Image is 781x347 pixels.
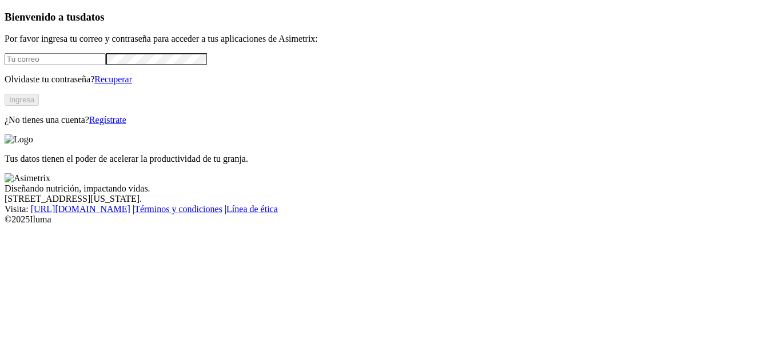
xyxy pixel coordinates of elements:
p: Olvidaste tu contraseña? [5,74,776,85]
div: [STREET_ADDRESS][US_STATE]. [5,194,776,204]
div: Diseñando nutrición, impactando vidas. [5,184,776,194]
img: Logo [5,134,33,145]
button: Ingresa [5,94,39,106]
div: Visita : | | [5,204,776,214]
a: Línea de ética [226,204,278,214]
a: [URL][DOMAIN_NAME] [31,204,130,214]
a: Regístrate [89,115,126,125]
img: Asimetrix [5,173,50,184]
p: Por favor ingresa tu correo y contraseña para acceder a tus aplicaciones de Asimetrix: [5,34,776,44]
a: Términos y condiciones [134,204,222,214]
span: datos [80,11,105,23]
p: Tus datos tienen el poder de acelerar la productividad de tu granja. [5,154,776,164]
h3: Bienvenido a tus [5,11,776,23]
p: ¿No tienes una cuenta? [5,115,776,125]
input: Tu correo [5,53,106,65]
div: © 2025 Iluma [5,214,776,225]
a: Recuperar [94,74,132,84]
